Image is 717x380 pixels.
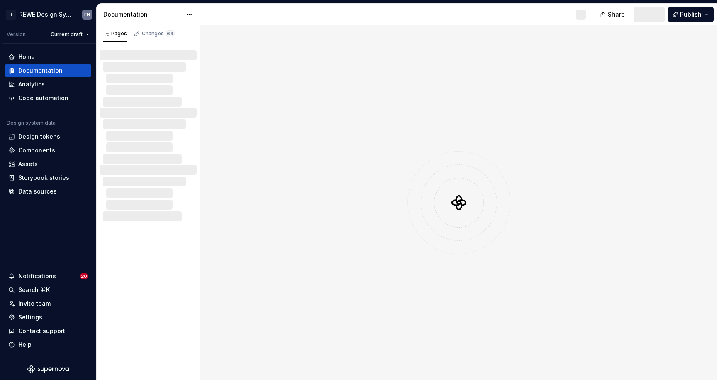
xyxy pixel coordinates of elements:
div: Components [18,146,55,154]
div: Storybook stories [18,174,69,182]
span: Share [608,10,625,19]
a: Code automation [5,91,91,105]
button: Search ⌘K [5,283,91,297]
span: 20 [80,273,88,279]
div: Pages [103,30,127,37]
a: Design tokens [5,130,91,143]
div: Code automation [18,94,68,102]
a: Assets [5,157,91,171]
span: 66 [166,30,175,37]
a: Analytics [5,78,91,91]
a: Components [5,144,91,157]
span: Current draft [51,31,83,38]
div: Documentation [18,66,63,75]
div: Notifications [18,272,56,280]
button: RREWE Design SystemFH [2,5,95,23]
div: Invite team [18,299,51,308]
a: Data sources [5,185,91,198]
a: Storybook stories [5,171,91,184]
span: Publish [680,10,702,19]
div: R [6,10,16,20]
div: Assets [18,160,38,168]
button: Current draft [47,29,93,40]
div: Contact support [18,327,65,335]
a: Documentation [5,64,91,77]
div: Design system data [7,120,56,126]
div: Analytics [18,80,45,88]
div: REWE Design System [19,10,72,19]
div: Design tokens [18,132,60,141]
button: Help [5,338,91,351]
div: Home [18,53,35,61]
button: Contact support [5,324,91,338]
a: Home [5,50,91,64]
button: Notifications20 [5,270,91,283]
button: Share [596,7,630,22]
div: Version [7,31,26,38]
div: Data sources [18,187,57,196]
a: Settings [5,311,91,324]
div: FH [84,11,90,18]
div: Changes [142,30,175,37]
div: Search ⌘K [18,286,50,294]
svg: Supernova Logo [27,365,69,373]
div: Documentation [103,10,182,19]
button: Publish [668,7,714,22]
div: Settings [18,313,42,321]
div: Help [18,341,32,349]
a: Invite team [5,297,91,310]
